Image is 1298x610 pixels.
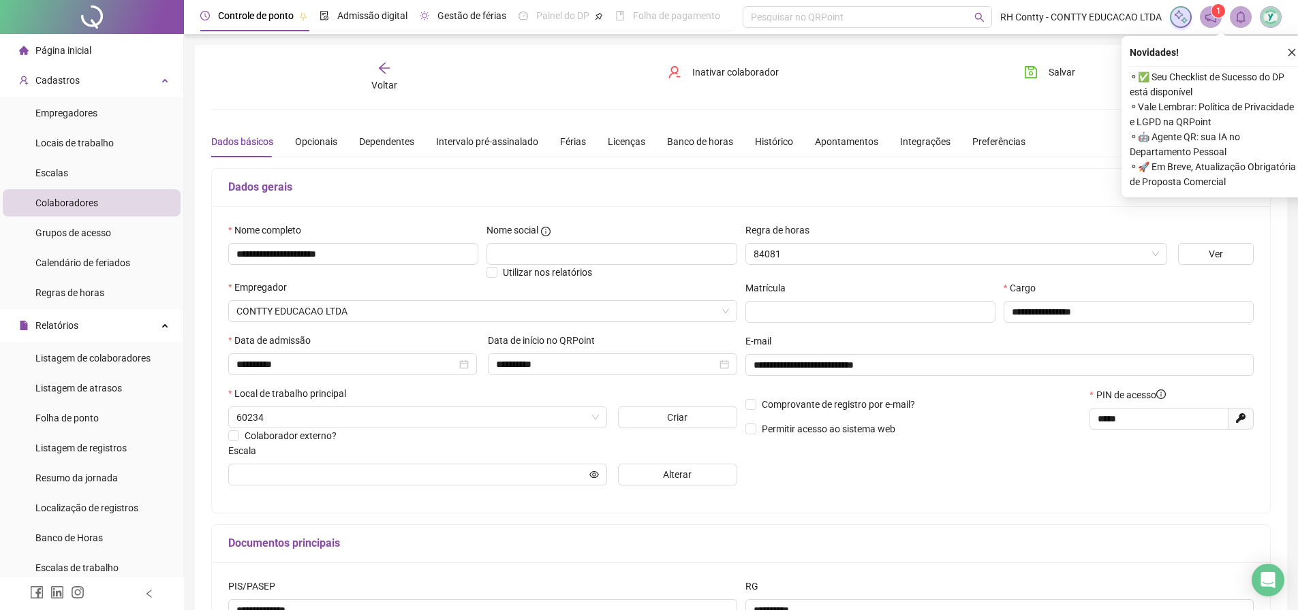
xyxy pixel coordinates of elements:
span: Localização de registros [35,502,138,513]
button: Criar [618,406,737,428]
div: Histórico [755,134,793,149]
span: 1 [1216,6,1221,16]
span: Banco de Horas [35,532,103,543]
span: Criar [667,410,687,425]
span: Empregadores [35,108,97,118]
span: Regras de horas [35,287,104,298]
label: Regra de horas [745,223,818,238]
span: Nome social [486,223,538,238]
label: PIS/PASEP [228,579,284,594]
span: Colaboradores [35,197,98,208]
span: Colaborador externo? [245,430,337,441]
span: pushpin [595,12,603,20]
span: Alterar [663,467,692,482]
span: instagram [71,585,84,599]
span: close [1287,48,1297,57]
span: Permitir acesso ao sistema web [762,423,895,434]
div: Intervalo pré-assinalado [436,134,538,149]
span: eye [589,470,599,479]
div: Open Intercom Messenger [1252,564,1284,596]
span: clock-circle [200,11,210,20]
span: facebook [30,585,44,599]
span: Comprovante de registro por e-mail? [762,399,915,410]
span: user-add [19,76,29,85]
span: search [974,12,985,22]
span: Utilizar nos relatórios [503,267,592,278]
span: Voltar [371,80,397,91]
span: pushpin [299,12,307,20]
span: Escalas [35,167,68,178]
span: Resumo da jornada [35,472,118,483]
label: Data de admissão [228,333,320,348]
span: left [144,589,154,598]
h5: Dados gerais [228,179,1254,195]
span: dashboard [519,11,528,20]
div: Licenças [608,134,645,149]
label: Escala [228,443,265,458]
span: Gestão de férias [437,10,506,21]
button: Alterar [618,464,737,485]
div: Dependentes [359,134,414,149]
span: Listagem de atrasos [35,383,122,394]
button: Inativar colaborador [658,61,789,83]
button: Salvar [1014,61,1085,83]
span: RH Contty - CONTTY EDUCACAO LTDA [1000,10,1162,25]
span: file [19,321,29,330]
span: Painel do DP [536,10,589,21]
div: Integrações [900,134,951,149]
span: user-delete [668,65,681,79]
img: 82867 [1261,7,1281,27]
span: Controle de ponto [218,10,294,21]
span: Admissão digital [337,10,407,21]
label: Data de início no QRPoint [488,333,604,348]
div: Banco de horas [667,134,733,149]
span: linkedin [50,585,64,599]
span: Locais de trabalho [35,138,114,148]
div: Apontamentos [815,134,878,149]
span: Inativar colaborador [692,65,779,80]
span: Ver [1209,246,1223,261]
label: E-mail [745,334,780,349]
span: book [615,11,625,20]
span: Listagem de registros [35,443,127,453]
span: save [1024,65,1038,79]
span: file-done [320,11,329,20]
div: Dados básicos [211,134,273,149]
span: 60234 [236,407,599,428]
h5: Documentos principais [228,535,1254,551]
span: notification [1205,11,1217,23]
span: PIN de acesso [1096,387,1166,402]
label: Empregador [228,280,296,295]
span: Novidades ! [1130,45,1179,60]
span: bell [1235,11,1247,23]
span: sun [420,11,429,20]
span: Escalas de trabalho [35,562,119,573]
span: home [19,46,29,55]
span: Relatórios [35,320,78,331]
img: sparkle-icon.fc2bf0ac1784a2077858766a79e2daf3.svg [1173,10,1188,25]
div: Férias [560,134,586,149]
button: Ver [1178,243,1254,265]
label: Matrícula [745,280,794,295]
span: 84081 [754,244,1159,264]
div: Opcionais [295,134,337,149]
span: info-circle [541,227,551,236]
div: Preferências [972,134,1025,149]
span: Calendário de feriados [35,257,130,268]
span: Cadastros [35,75,80,86]
span: Folha de ponto [35,413,99,423]
label: Cargo [1004,280,1045,295]
label: Local de trabalho principal [228,386,355,401]
span: Página inicial [35,45,91,56]
span: info-circle [1156,389,1166,399]
label: RG [745,579,767,594]
sup: 1 [1211,4,1225,18]
span: CONTTY EDUCACAO LTDA [236,301,729,321]
span: Grupos de acesso [35,227,111,238]
span: arrow-left [377,61,391,75]
span: Folha de pagamento [633,10,720,21]
span: Listagem de colaboradores [35,353,151,364]
label: Nome completo [228,223,310,238]
span: Salvar [1049,65,1075,80]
